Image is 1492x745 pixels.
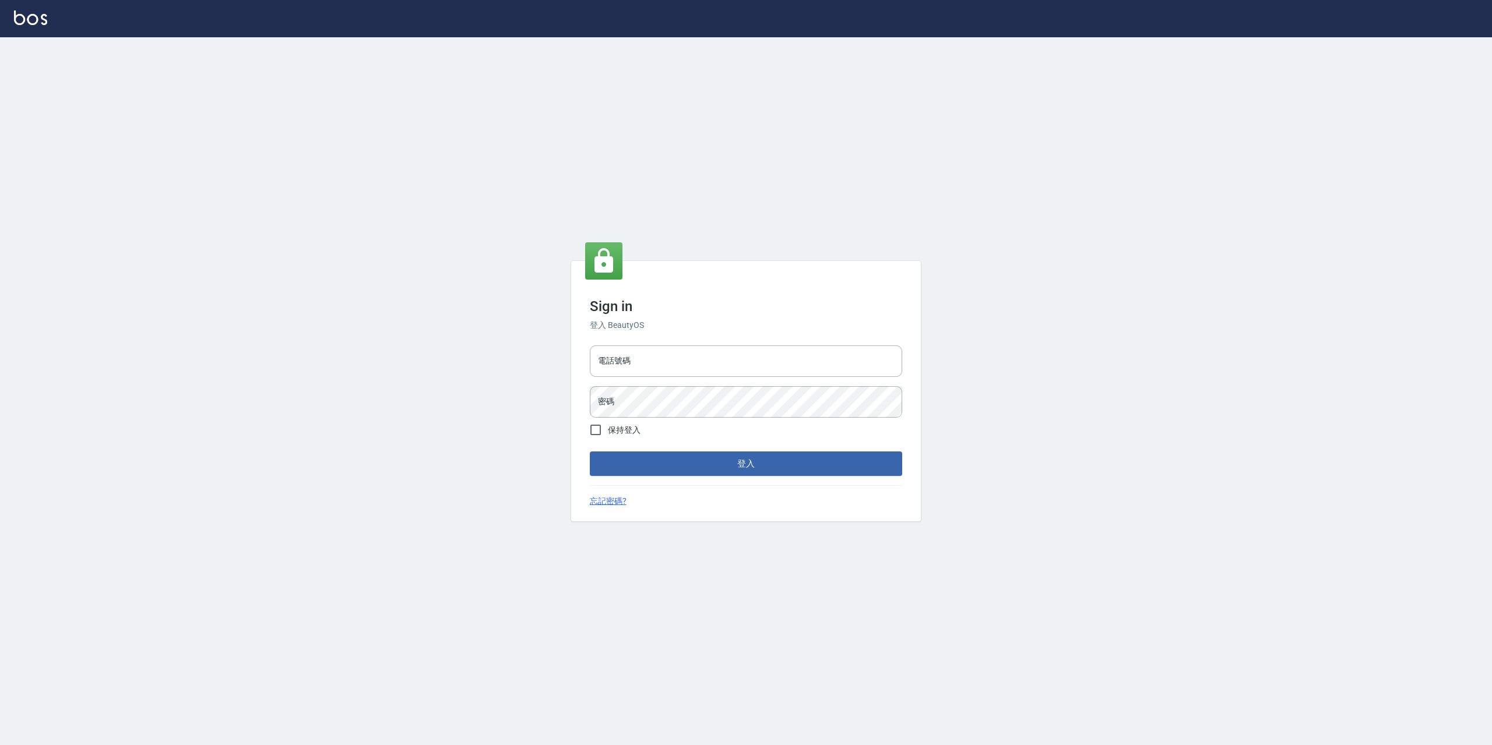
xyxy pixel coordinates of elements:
[590,451,902,476] button: 登入
[590,319,902,331] h6: 登入 BeautyOS
[590,298,902,315] h3: Sign in
[14,10,47,25] img: Logo
[608,424,641,436] span: 保持登入
[590,495,627,507] a: 忘記密碼?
